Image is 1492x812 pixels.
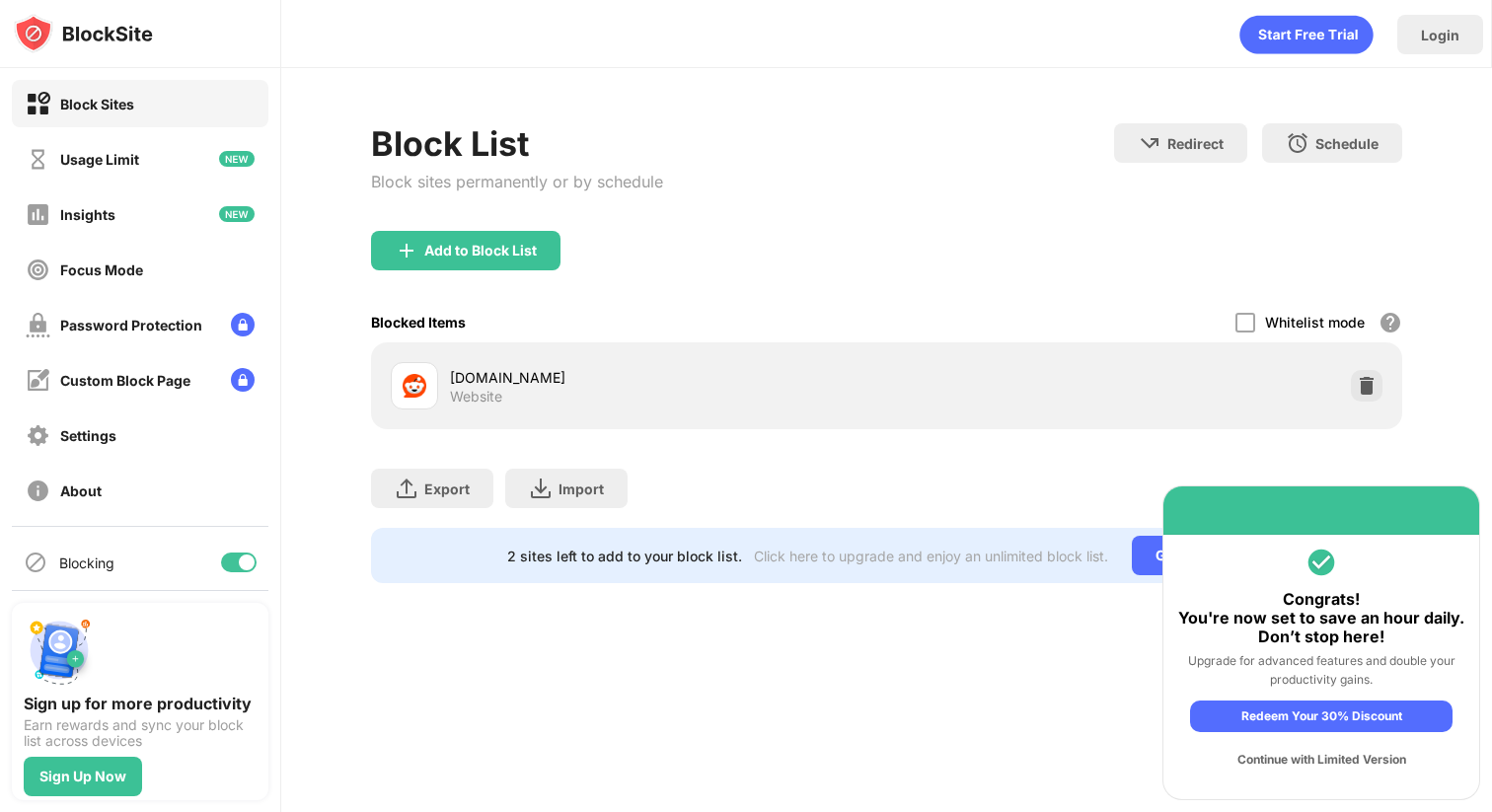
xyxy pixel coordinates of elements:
div: Click here to upgrade and enjoy an unlimited block list. [754,548,1108,564]
img: round-vi-green.svg [1305,547,1337,578]
div: Custom Block Page [60,372,190,389]
img: time-usage-off.svg [26,147,50,172]
div: Login [1421,27,1459,43]
img: about-off.svg [26,479,50,503]
div: Website [450,388,502,406]
img: new-icon.svg [219,206,255,222]
img: push-signup.svg [24,615,95,686]
img: favicons [403,374,426,398]
div: Congrats! You're now set to save an hour daily. Don’t stop here! [1178,590,1464,647]
img: block-on.svg [26,92,50,116]
img: logo-blocksite.svg [14,14,153,53]
div: animation [1239,15,1374,54]
img: blocking-icon.svg [24,551,47,574]
div: Sign up for more productivity [24,694,257,713]
div: Go Unlimited [1132,536,1267,575]
img: focus-off.svg [26,258,50,282]
div: Sign Up Now [39,769,126,784]
div: Password Protection [60,317,202,333]
img: lock-menu.svg [231,313,255,336]
div: Blocking [59,554,114,571]
div: About [60,482,102,499]
div: Block Sites [60,96,134,112]
div: Earn rewards and sync your block list across devices [24,717,257,749]
div: Export [424,480,470,497]
div: Redeem Your 30% Discount [1190,701,1453,732]
img: customize-block-page-off.svg [26,368,50,393]
div: Insights [60,206,115,223]
div: Add to Block List [424,243,537,258]
img: password-protection-off.svg [26,313,50,337]
div: Import [559,480,604,497]
div: Block List [371,123,663,164]
div: Upgrade for advanced features and double your productivity gains. [1178,651,1464,689]
div: Schedule [1315,135,1379,152]
img: new-icon.svg [219,151,255,167]
div: Whitelist mode [1265,314,1365,331]
div: Continue with Limited Version [1190,744,1453,775]
div: Block sites permanently or by schedule [371,172,663,191]
div: Focus Mode [60,261,143,278]
div: Blocked Items [371,314,466,331]
img: lock-menu.svg [231,368,255,392]
div: Redirect [1167,135,1224,152]
img: insights-off.svg [26,202,50,227]
div: Usage Limit [60,151,139,168]
div: [DOMAIN_NAME] [450,367,887,388]
img: settings-off.svg [26,423,50,448]
div: 2 sites left to add to your block list. [507,548,742,564]
div: Settings [60,427,116,444]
